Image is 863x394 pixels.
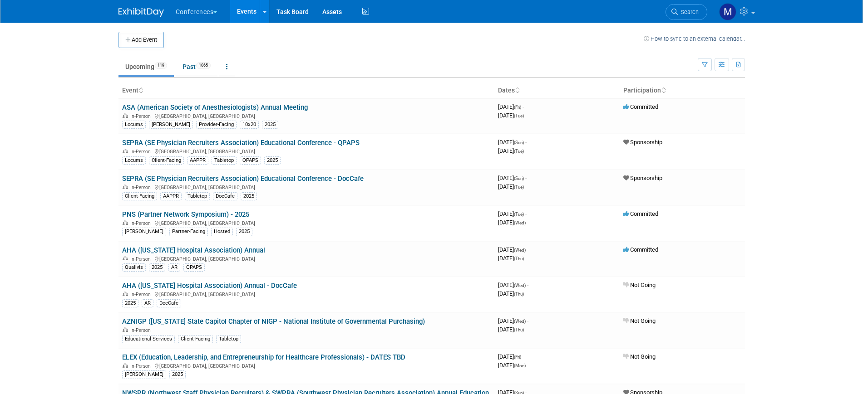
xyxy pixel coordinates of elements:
[187,156,208,165] div: AAPPR
[661,87,666,94] a: Sort by Participation Type
[196,62,211,69] span: 1065
[122,228,166,236] div: [PERSON_NAME]
[498,175,527,181] span: [DATE]
[514,256,524,261] span: (Thu)
[212,156,237,165] div: Tabletop
[130,363,153,369] span: In-Person
[498,290,524,297] span: [DATE]
[123,220,128,225] img: In-Person Event
[240,121,259,129] div: 10x20
[498,112,524,119] span: [DATE]
[525,210,527,217] span: -
[623,282,656,288] span: Not Going
[123,185,128,189] img: In-Person Event
[623,317,656,324] span: Not Going
[514,105,521,110] span: (Fri)
[122,255,491,262] div: [GEOGRAPHIC_DATA], [GEOGRAPHIC_DATA]
[122,335,175,343] div: Educational Services
[514,185,524,190] span: (Tue)
[122,112,491,119] div: [GEOGRAPHIC_DATA], [GEOGRAPHIC_DATA]
[623,246,658,253] span: Committed
[168,263,180,272] div: AR
[498,219,526,226] span: [DATE]
[196,121,237,129] div: Provider-Facing
[719,3,736,20] img: Marygrace LeGros
[169,370,186,379] div: 2025
[130,149,153,155] span: In-Person
[118,83,494,98] th: Event
[122,175,364,183] a: SEPRA (SE Physician Recruiters Association) Educational Conference - DocCafe
[130,256,153,262] span: In-Person
[122,210,249,219] a: PNS (Partner Network Symposium) - 2025
[514,113,524,118] span: (Tue)
[623,175,662,181] span: Sponsorship
[169,228,208,236] div: Partner-Facing
[514,212,524,217] span: (Tue)
[262,121,278,129] div: 2025
[122,192,157,200] div: Client-Facing
[155,62,167,69] span: 119
[498,210,527,217] span: [DATE]
[498,282,528,288] span: [DATE]
[122,139,360,147] a: SEPRA (SE Physician Recruiters Association) Educational Conference - QPAPS
[623,210,658,217] span: Committed
[122,246,265,254] a: AHA ([US_STATE] Hospital Association) Annual
[514,363,526,368] span: (Mon)
[149,121,193,129] div: [PERSON_NAME]
[494,83,620,98] th: Dates
[525,175,527,181] span: -
[138,87,143,94] a: Sort by Event Name
[123,327,128,332] img: In-Person Event
[514,283,526,288] span: (Wed)
[523,103,524,110] span: -
[122,147,491,155] div: [GEOGRAPHIC_DATA], [GEOGRAPHIC_DATA]
[122,299,138,307] div: 2025
[620,83,745,98] th: Participation
[130,220,153,226] span: In-Person
[211,228,233,236] div: Hosted
[498,183,524,190] span: [DATE]
[123,149,128,153] img: In-Person Event
[514,176,524,181] span: (Sun)
[160,192,182,200] div: AAPPR
[118,58,174,75] a: Upcoming119
[122,370,166,379] div: [PERSON_NAME]
[498,246,528,253] span: [DATE]
[527,317,528,324] span: -
[130,327,153,333] span: In-Person
[122,121,146,129] div: Locums
[123,113,128,118] img: In-Person Event
[118,32,164,48] button: Add Event
[514,248,526,253] span: (Wed)
[515,87,519,94] a: Sort by Start Date
[498,326,524,333] span: [DATE]
[236,228,252,236] div: 2025
[666,4,707,20] a: Search
[527,246,528,253] span: -
[623,353,656,360] span: Not Going
[122,317,425,326] a: AZNIGP ([US_STATE] State Capitol Chapter of NIGP - National Institute of Governmental Purchasing)
[527,282,528,288] span: -
[149,156,184,165] div: Client-Facing
[241,192,257,200] div: 2025
[157,299,181,307] div: DocCafe
[142,299,153,307] div: AR
[185,192,210,200] div: Tabletop
[123,256,128,261] img: In-Person Event
[122,290,491,297] div: [GEOGRAPHIC_DATA], [GEOGRAPHIC_DATA]
[130,292,153,297] span: In-Person
[498,103,524,110] span: [DATE]
[240,156,261,165] div: QPAPS
[264,156,281,165] div: 2025
[122,282,297,290] a: AHA ([US_STATE] Hospital Association) Annual - DocCafe
[122,183,491,190] div: [GEOGRAPHIC_DATA], [GEOGRAPHIC_DATA]
[178,335,213,343] div: Client-Facing
[514,319,526,324] span: (Wed)
[623,139,662,146] span: Sponsorship
[216,335,241,343] div: Tabletop
[122,362,491,369] div: [GEOGRAPHIC_DATA], [GEOGRAPHIC_DATA]
[122,156,146,165] div: Locums
[514,140,524,145] span: (Sun)
[498,362,526,369] span: [DATE]
[514,220,526,225] span: (Wed)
